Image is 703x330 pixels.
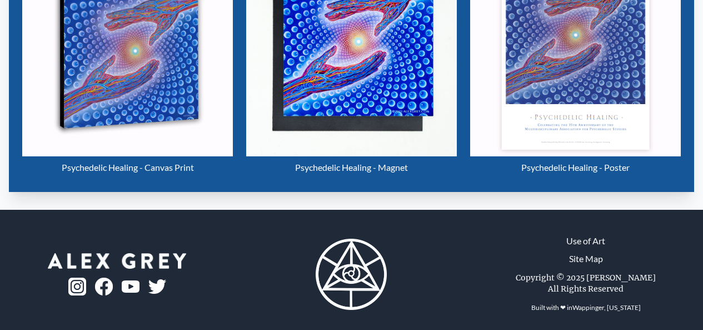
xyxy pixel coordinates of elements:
a: Site Map [569,252,603,265]
a: Wappinger, [US_STATE] [572,303,641,312]
div: Psychedelic Healing - Poster [470,156,681,179]
img: fb-logo.png [95,278,113,295]
div: Copyright © 2025 [PERSON_NAME] [516,272,656,283]
div: Psychedelic Healing - Canvas Print [22,156,233,179]
div: Psychedelic Healing - Magnet [246,156,457,179]
img: ig-logo.png [68,278,86,295]
a: Use of Art [566,234,605,248]
img: youtube-logo.png [122,280,139,293]
div: All Rights Reserved [548,283,624,294]
img: twitter-logo.png [148,279,166,294]
div: Built with ❤ in [527,299,645,317]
